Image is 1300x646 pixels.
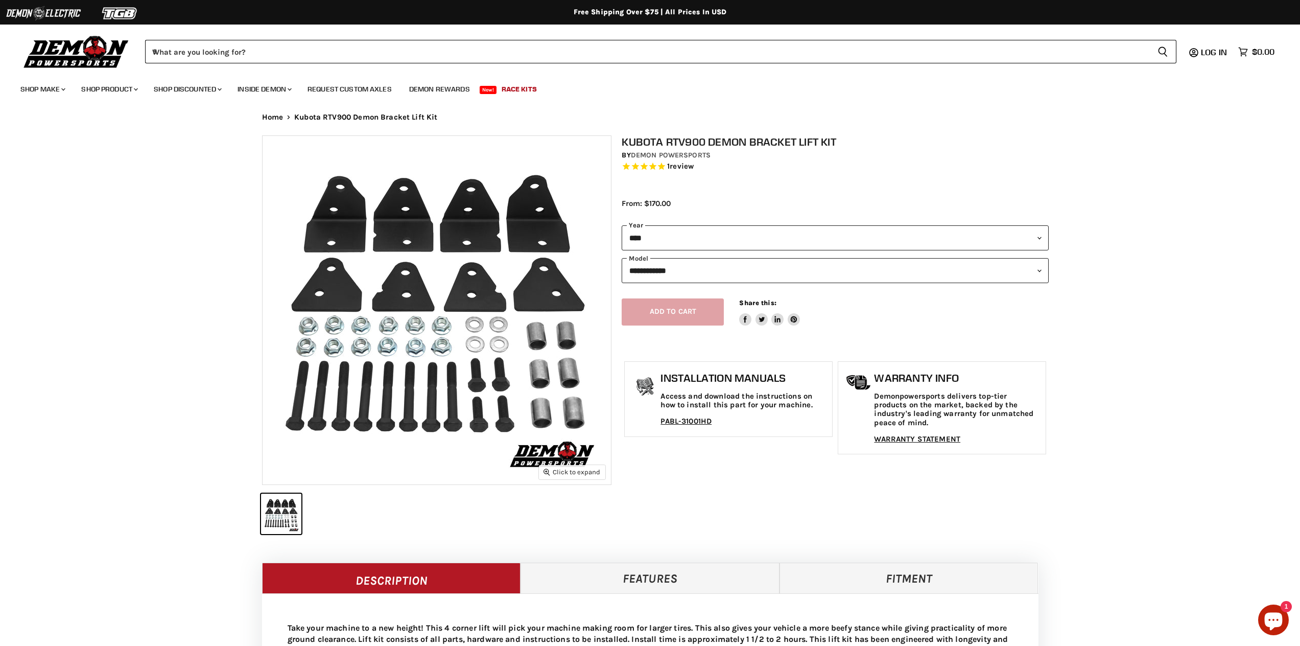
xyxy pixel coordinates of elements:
span: Kubota RTV900 Demon Bracket Lift Kit [294,113,437,122]
button: Search [1149,40,1176,63]
a: Fitment [779,563,1038,593]
select: modal-name [622,258,1049,283]
img: install_manual-icon.png [632,375,658,400]
select: year [622,225,1049,250]
div: Free Shipping Over $75 | All Prices In USD [242,8,1059,17]
button: Click to expand [539,465,605,479]
nav: Breadcrumbs [242,113,1059,122]
a: Inside Demon [230,79,298,100]
img: Demon Powersports [20,33,132,70]
a: Features [521,563,779,593]
a: Request Custom Axles [300,79,399,100]
span: From: $170.00 [622,199,671,208]
span: $0.00 [1252,47,1274,57]
p: Demonpowersports delivers top-tier products on the market, backed by the industry's leading warra... [874,392,1041,427]
ul: Main menu [13,75,1272,100]
span: New! [480,86,497,94]
a: Shop Discounted [146,79,228,100]
img: Demon Electric Logo 2 [5,4,82,23]
input: When autocomplete results are available use up and down arrows to review and enter to select [145,40,1149,63]
h1: Installation Manuals [660,372,827,384]
div: by [622,150,1049,161]
h1: Kubota RTV900 Demon Bracket Lift Kit [622,135,1049,148]
inbox-online-store-chat: Shopify online store chat [1255,605,1292,638]
span: Rated 5.0 out of 5 stars 1 reviews [622,161,1049,172]
span: Log in [1201,47,1227,57]
span: Share this: [739,299,776,307]
a: Home [262,113,283,122]
a: Demon Powersports [631,151,711,159]
a: Shop Product [74,79,144,100]
a: $0.00 [1233,44,1280,59]
a: Shop Make [13,79,72,100]
span: review [670,161,694,171]
h1: Warranty Info [874,372,1041,384]
a: Description [262,563,521,593]
a: Race Kits [494,79,545,100]
img: warranty-icon.png [846,375,871,390]
span: 1 reviews [667,161,694,171]
a: PABL-31001HD [660,417,712,426]
img: TGB Logo 2 [82,4,158,23]
p: Access and download the instructions on how to install this part for your machine. [660,392,827,410]
img: IMAGE [263,136,611,484]
button: IMAGE thumbnail [261,494,301,534]
form: Product [145,40,1176,63]
a: WARRANTY STATEMENT [874,434,960,444]
a: Demon Rewards [401,79,478,100]
aside: Share this: [739,298,800,326]
a: Log in [1196,48,1233,57]
span: Click to expand [543,468,600,476]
